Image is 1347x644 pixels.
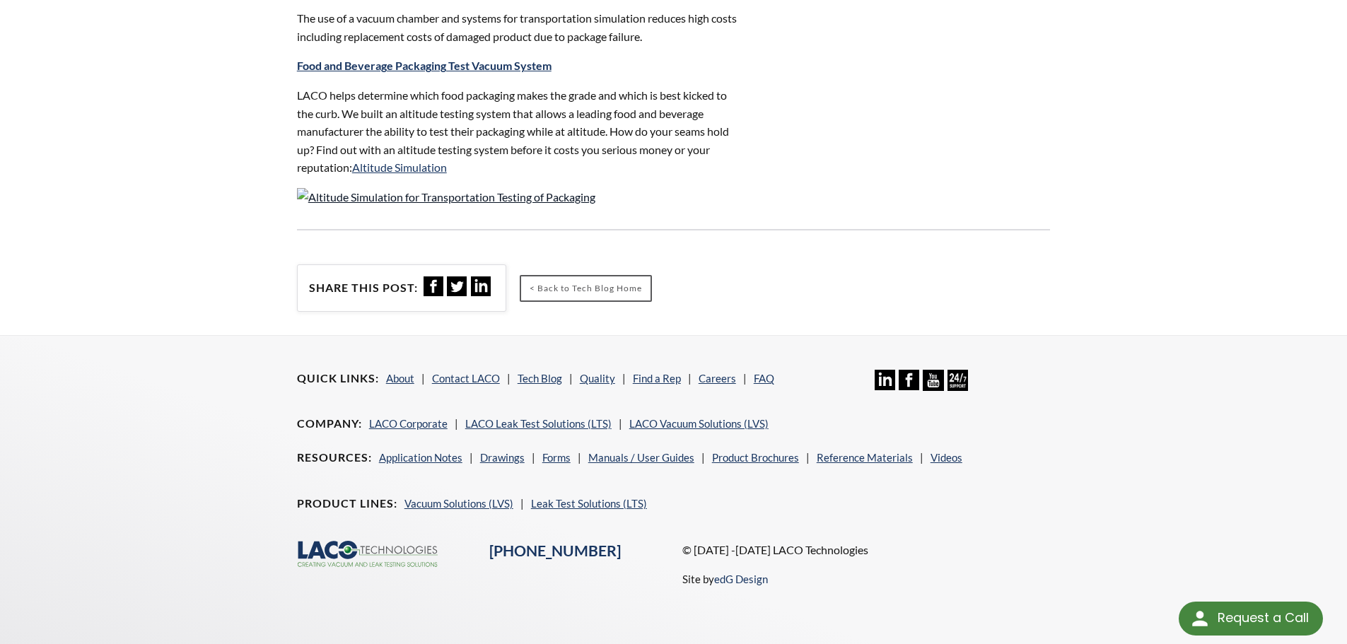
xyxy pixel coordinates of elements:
a: FAQ [754,372,774,385]
a: Application Notes [379,451,462,464]
p: © [DATE] -[DATE] LACO Technologies [682,541,1051,559]
img: round button [1189,607,1211,630]
a: Vacuum Solutions (LVS) [404,497,513,510]
a: LACO Leak Test Solutions (LTS) [465,417,612,430]
a: Videos [931,451,962,464]
h4: Resources [297,450,372,465]
a: Altitude Simulation [352,160,447,174]
div: Request a Call [1218,602,1309,634]
h4: Company [297,416,362,431]
a: LACO Corporate [369,417,448,430]
a: About [386,372,414,385]
a: Manuals / User Guides [588,451,694,464]
img: Altitude Simulation for Transportation Testing of Packaging [297,188,595,206]
a: Leak Test Solutions (LTS) [531,497,647,510]
a: Reference Materials [817,451,913,464]
a: edG Design [714,573,768,585]
h4: Quick Links [297,371,379,386]
a: Drawings [480,451,525,464]
a: Food and Beverage Packaging Test Vacuum System [297,59,552,72]
h4: Product Lines [297,496,397,511]
a: LACO Vacuum Solutions (LVS) [629,417,769,430]
a: Quality [580,372,615,385]
div: Request a Call [1179,602,1323,636]
a: Careers [699,372,736,385]
a: Find a Rep [633,372,681,385]
p: Site by [682,570,768,587]
a: Forms [542,451,571,464]
a: Tech Blog [518,372,562,385]
a: [PHONE_NUMBER] [489,541,621,560]
img: 24/7 Support Icon [947,370,968,390]
a: < Back to Tech Blog Home [520,275,652,303]
p: LACO helps determine which food packaging makes the grade and which is best kicked to the curb. W... [297,86,742,177]
a: 24/7 Support [947,380,968,393]
a: Product Brochures [712,451,799,464]
p: The use of a vacuum chamber and systems for transportation simulation reduces high costs includin... [297,9,742,45]
h4: Share this post: [309,281,418,295]
a: Contact LACO [432,372,500,385]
